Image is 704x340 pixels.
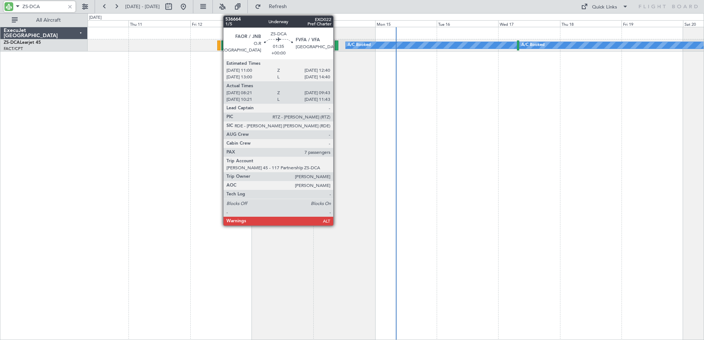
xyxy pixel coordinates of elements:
div: Tue 16 [437,20,498,27]
span: Refresh [263,4,293,9]
div: Thu 11 [129,20,190,27]
div: Fri 19 [622,20,683,27]
div: Quick Links [592,4,617,11]
a: ZS-DCALearjet 45 [4,40,41,45]
div: Thu 18 [560,20,622,27]
div: Mon 15 [375,20,437,27]
a: FACT/CPT [4,46,23,52]
button: Quick Links [577,1,632,13]
div: Fri 12 [190,20,252,27]
span: All Aircraft [19,18,78,23]
div: [DATE] [89,15,102,21]
span: ZS-DCA [4,40,20,45]
div: A/C Booked [348,40,371,51]
div: Wed 10 [67,20,129,27]
div: A/C Booked [521,40,545,51]
div: Sun 14 [313,20,375,27]
button: Refresh [251,1,296,13]
span: [DATE] - [DATE] [125,3,160,10]
div: Wed 17 [498,20,560,27]
input: A/C (Reg. or Type) [22,1,65,12]
div: Sat 13 [252,20,313,27]
button: All Aircraft [8,14,80,26]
